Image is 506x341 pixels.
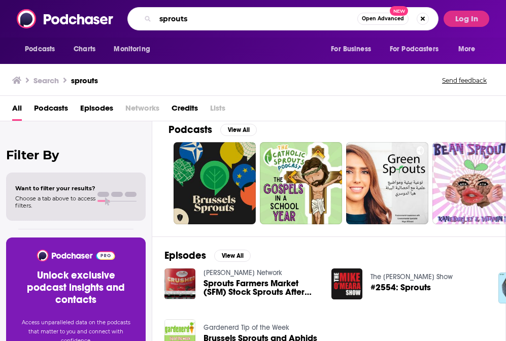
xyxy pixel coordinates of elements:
[164,268,195,299] img: Sprouts Farmers Market (SFM) Stock Sprouts After Earnings
[204,323,289,332] a: Gardenerd Tip of the Week
[74,42,95,56] span: Charts
[15,185,95,192] span: Want to filter your results?
[155,11,357,27] input: Search podcasts, credits, & more...
[67,40,102,59] a: Charts
[172,100,198,121] a: Credits
[451,40,488,59] button: open menu
[370,283,431,292] a: #2554: Sprouts
[36,250,116,261] img: Podchaser - Follow, Share and Rate Podcasts
[390,42,438,56] span: For Podcasters
[210,100,225,121] span: Lists
[168,123,257,136] a: PodcastsView All
[164,249,251,262] a: EpisodesView All
[25,42,55,56] span: Podcasts
[71,76,98,85] h3: sprouts
[331,268,362,299] img: #2554: Sprouts
[204,268,282,277] a: Schwab Network
[168,123,212,136] h2: Podcasts
[18,269,133,306] h3: Unlock exclusive podcast insights and contacts
[12,100,22,121] a: All
[204,279,319,296] a: Sprouts Farmers Market (SFM) Stock Sprouts After Earnings
[383,40,453,59] button: open menu
[125,100,159,121] span: Networks
[107,40,163,59] button: open menu
[220,124,257,136] button: View All
[214,250,251,262] button: View All
[164,249,206,262] h2: Episodes
[6,148,146,162] h2: Filter By
[444,11,489,27] button: Log In
[439,76,490,85] button: Send feedback
[458,42,476,56] span: More
[324,40,384,59] button: open menu
[370,272,453,281] a: The Mike O'Meara Show
[357,13,409,25] button: Open AdvancedNew
[33,76,59,85] h3: Search
[80,100,113,121] a: Episodes
[34,100,68,121] a: Podcasts
[15,195,95,209] span: Choose a tab above to access filters.
[331,42,371,56] span: For Business
[114,42,150,56] span: Monitoring
[362,16,404,21] span: Open Advanced
[17,9,114,28] img: Podchaser - Follow, Share and Rate Podcasts
[127,7,438,30] div: Search podcasts, credits, & more...
[18,40,68,59] button: open menu
[390,6,408,16] span: New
